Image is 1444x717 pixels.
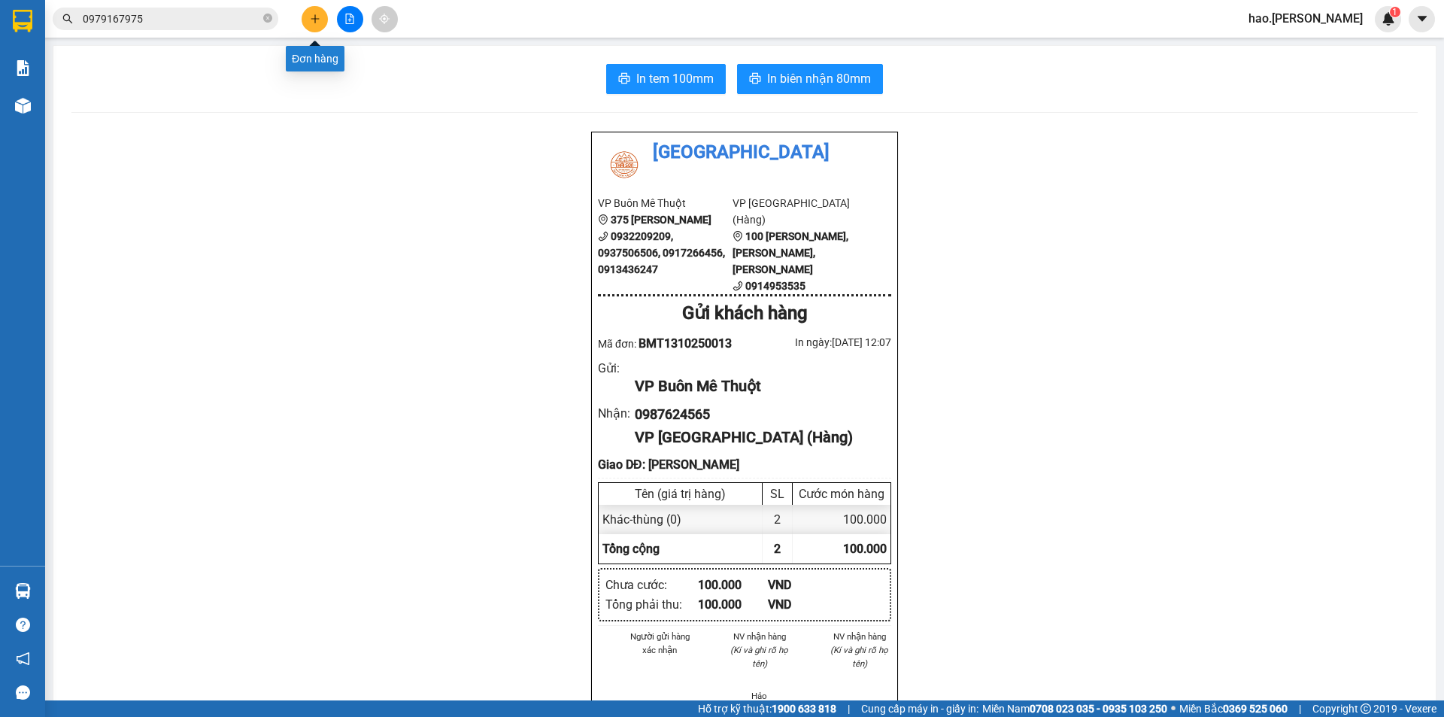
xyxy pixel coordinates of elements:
[774,542,781,556] span: 2
[1361,703,1371,714] span: copyright
[605,576,698,594] div: Chưa cước :
[628,630,692,657] li: Người gửi hàng xác nhận
[827,630,891,643] li: NV nhận hàng
[602,542,660,556] span: Tổng cộng
[1223,703,1288,715] strong: 0369 525 060
[15,583,31,599] img: warehouse-icon
[286,46,344,71] div: Đơn hàng
[848,700,850,717] span: |
[62,14,73,24] span: search
[598,230,725,275] b: 0932209209, 0937506506, 0917266456, 0913436247
[796,487,887,501] div: Cước món hàng
[606,64,726,94] button: printerIn tem 100mm
[263,12,272,26] span: close-circle
[982,700,1167,717] span: Miền Nam
[302,6,328,32] button: plus
[1236,9,1375,28] span: hao.[PERSON_NAME]
[698,595,768,614] div: 100.000
[13,10,32,32] img: logo-vxr
[728,630,792,643] li: NV nhận hàng
[745,280,805,292] b: 0914953535
[768,595,838,614] div: VND
[598,404,635,423] div: Nhận :
[16,618,30,632] span: question-circle
[636,69,714,88] span: In tem 100mm
[598,359,635,378] div: Gửi :
[639,336,732,351] span: BMT1310250013
[15,60,31,76] img: solution-icon
[1382,12,1395,26] img: icon-new-feature
[635,426,879,449] div: VP [GEOGRAPHIC_DATA] (Hàng)
[1179,700,1288,717] span: Miền Bắc
[768,576,838,594] div: VND
[698,576,768,594] div: 100.000
[310,14,320,24] span: plus
[793,505,890,534] div: 100.000
[733,231,743,242] span: environment
[763,505,793,534] div: 2
[598,334,745,353] div: Mã đơn:
[737,64,883,94] button: printerIn biên nhận 80mm
[733,281,743,291] span: phone
[15,98,31,114] img: warehouse-icon
[766,487,788,501] div: SL
[1171,706,1176,712] span: ⚪️
[598,214,608,225] span: environment
[1415,12,1429,26] span: caret-down
[767,69,871,88] span: In biên nhận 80mm
[379,14,390,24] span: aim
[1392,7,1397,17] span: 1
[618,72,630,87] span: printer
[733,230,848,275] b: 100 [PERSON_NAME], [PERSON_NAME], [PERSON_NAME]
[16,652,30,666] span: notification
[772,703,836,715] strong: 1900 633 818
[605,595,698,614] div: Tổng phải thu :
[83,11,260,27] input: Tìm tên, số ĐT hoặc mã đơn
[263,14,272,23] span: close-circle
[598,195,733,211] li: VP Buôn Mê Thuột
[635,375,879,398] div: VP Buôn Mê Thuột
[749,72,761,87] span: printer
[1299,700,1301,717] span: |
[372,6,398,32] button: aim
[602,487,758,501] div: Tên (giá trị hàng)
[733,195,867,228] li: VP [GEOGRAPHIC_DATA] (Hàng)
[598,455,891,474] div: Giao DĐ: [PERSON_NAME]
[698,700,836,717] span: Hỗ trợ kỹ thuật:
[337,6,363,32] button: file-add
[728,689,792,703] li: Hảo
[344,14,355,24] span: file-add
[730,645,788,669] i: (Kí và ghi rõ họ tên)
[635,404,879,425] div: 0987624565
[1409,6,1435,32] button: caret-down
[843,542,887,556] span: 100.000
[1030,703,1167,715] strong: 0708 023 035 - 0935 103 250
[602,512,681,527] span: Khác - thùng (0)
[745,334,891,351] div: In ngày: [DATE] 12:07
[598,299,891,328] div: Gửi khách hàng
[1390,7,1400,17] sup: 1
[598,138,651,191] img: logo.jpg
[598,231,608,242] span: phone
[16,685,30,700] span: message
[611,214,711,226] b: 375 [PERSON_NAME]
[861,700,978,717] span: Cung cấp máy in - giấy in:
[830,645,888,669] i: (Kí và ghi rõ họ tên)
[598,138,891,167] li: [GEOGRAPHIC_DATA]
